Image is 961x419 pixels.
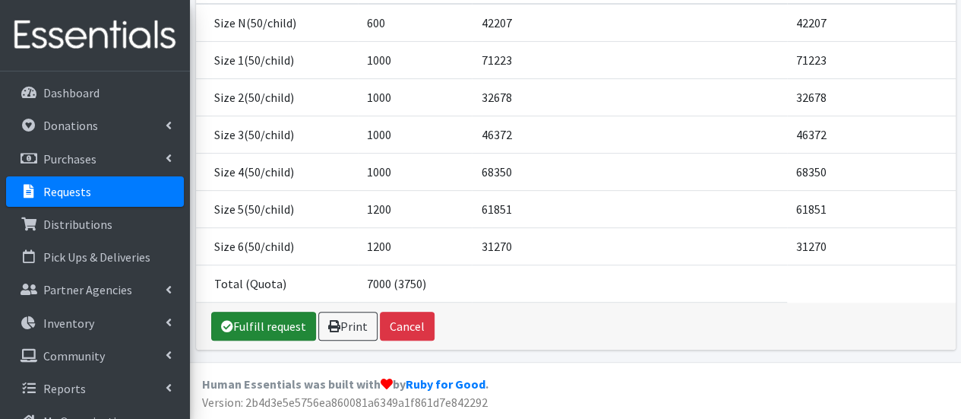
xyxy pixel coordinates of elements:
[472,4,786,42] td: 42207
[196,41,358,78] td: Size 1(50/child)
[43,381,86,396] p: Reports
[202,395,488,410] span: Version: 2b4d3e5e5756ea860081a6349a1f861d7e842292
[43,316,94,331] p: Inventory
[6,373,184,404] a: Reports
[358,4,473,42] td: 600
[6,10,184,61] img: HumanEssentials
[43,85,100,100] p: Dashboard
[358,265,473,302] td: 7000 (3750)
[472,190,786,227] td: 61851
[787,153,956,190] td: 68350
[196,4,358,42] td: Size N(50/child)
[43,249,150,265] p: Pick Ups & Deliveries
[472,227,786,265] td: 31270
[43,217,112,232] p: Distributions
[6,78,184,108] a: Dashboard
[380,312,435,341] button: Cancel
[406,376,485,392] a: Ruby for Good
[196,78,358,116] td: Size 2(50/child)
[787,4,956,42] td: 42207
[787,78,956,116] td: 32678
[211,312,316,341] a: Fulfill request
[6,341,184,371] a: Community
[472,116,786,153] td: 46372
[358,153,473,190] td: 1000
[472,78,786,116] td: 32678
[196,190,358,227] td: Size 5(50/child)
[318,312,378,341] a: Print
[43,118,98,133] p: Donations
[358,190,473,227] td: 1200
[787,227,956,265] td: 31270
[358,116,473,153] td: 1000
[787,41,956,78] td: 71223
[6,110,184,141] a: Donations
[472,153,786,190] td: 68350
[472,41,786,78] td: 71223
[196,227,358,265] td: Size 6(50/child)
[358,78,473,116] td: 1000
[43,151,96,167] p: Purchases
[202,376,488,392] strong: Human Essentials was built with by .
[6,242,184,272] a: Pick Ups & Deliveries
[43,348,105,363] p: Community
[196,265,358,302] td: Total (Quota)
[43,184,91,199] p: Requests
[6,176,184,207] a: Requests
[196,116,358,153] td: Size 3(50/child)
[6,275,184,305] a: Partner Agencies
[43,282,132,297] p: Partner Agencies
[196,153,358,190] td: Size 4(50/child)
[358,41,473,78] td: 1000
[787,116,956,153] td: 46372
[6,144,184,174] a: Purchases
[787,190,956,227] td: 61851
[6,308,184,338] a: Inventory
[358,227,473,265] td: 1200
[6,209,184,240] a: Distributions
